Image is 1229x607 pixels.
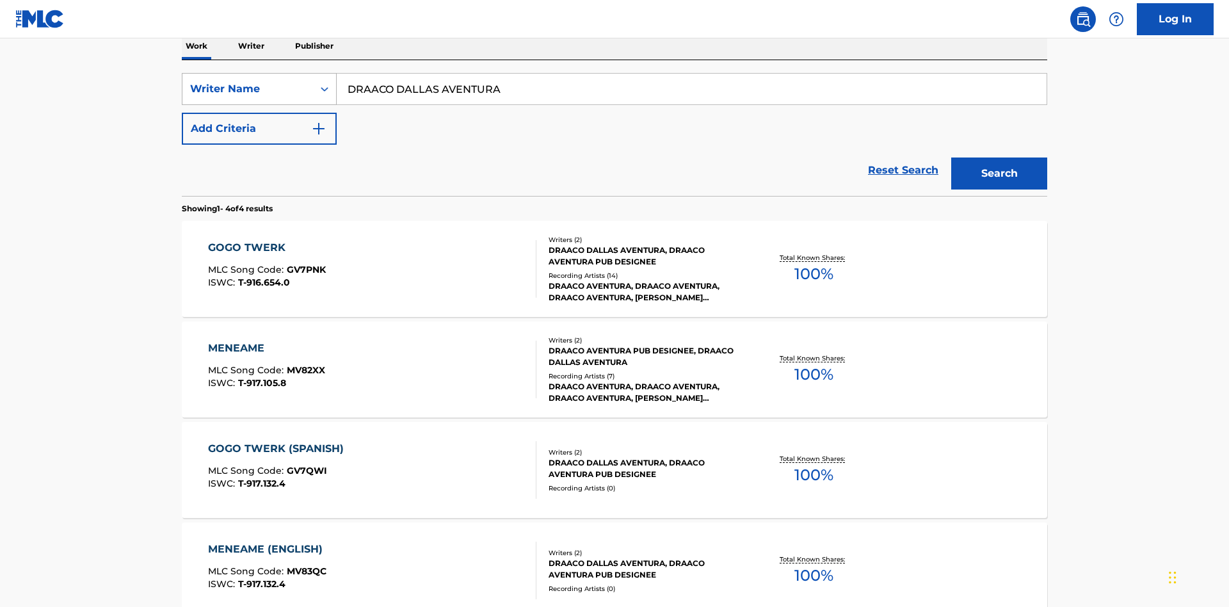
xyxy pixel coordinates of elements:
[794,263,833,286] span: 100 %
[208,364,287,376] span: MLC Song Code :
[862,156,945,184] a: Reset Search
[1169,558,1177,597] div: Drag
[182,221,1047,317] a: GOGO TWERKMLC Song Code:GV7PNKISWC:T-916.654.0Writers (2)DRAACO DALLAS AVENTURA, DRAACO AVENTURA ...
[208,478,238,489] span: ISWC :
[287,465,327,476] span: GV7QWI
[182,422,1047,518] a: GOGO TWERK (SPANISH)MLC Song Code:GV7QWIISWC:T-917.132.4Writers (2)DRAACO DALLAS AVENTURA, DRAACO...
[15,10,65,28] img: MLC Logo
[549,271,742,280] div: Recording Artists ( 14 )
[549,371,742,381] div: Recording Artists ( 7 )
[208,264,287,275] span: MLC Song Code :
[780,253,848,263] p: Total Known Shares:
[287,364,325,376] span: MV82XX
[208,441,350,457] div: GOGO TWERK (SPANISH)
[549,558,742,581] div: DRAACO DALLAS AVENTURA, DRAACO AVENTURA PUB DESIGNEE
[208,277,238,288] span: ISWC :
[287,264,326,275] span: GV7PNK
[951,158,1047,190] button: Search
[291,33,337,60] p: Publisher
[182,203,273,214] p: Showing 1 - 4 of 4 results
[1070,6,1096,32] a: Public Search
[780,353,848,363] p: Total Known Shares:
[1165,546,1229,607] iframe: Chat Widget
[1137,3,1214,35] a: Log In
[208,465,287,476] span: MLC Song Code :
[549,483,742,493] div: Recording Artists ( 0 )
[208,341,325,356] div: MENEAME
[549,548,742,558] div: Writers ( 2 )
[238,377,286,389] span: T-917.105.8
[549,584,742,594] div: Recording Artists ( 0 )
[794,564,833,587] span: 100 %
[182,321,1047,417] a: MENEAMEMLC Song Code:MV82XXISWC:T-917.105.8Writers (2)DRAACO AVENTURA PUB DESIGNEE, DRAACO DALLAS...
[1104,6,1129,32] div: Help
[794,363,833,386] span: 100 %
[549,457,742,480] div: DRAACO DALLAS AVENTURA, DRAACO AVENTURA PUB DESIGNEE
[549,235,742,245] div: Writers ( 2 )
[1075,12,1091,27] img: search
[549,245,742,268] div: DRAACO DALLAS AVENTURA, DRAACO AVENTURA PUB DESIGNEE
[190,81,305,97] div: Writer Name
[549,381,742,404] div: DRAACO AVENTURA, DRAACO AVENTURA, DRAACO AVENTURA, [PERSON_NAME] AVENTURA, DRAACO AVENTURA
[208,542,329,557] div: MENEAME (ENGLISH)
[311,121,326,136] img: 9d2ae6d4665cec9f34b9.svg
[549,345,742,368] div: DRAACO AVENTURA PUB DESIGNEE, DRAACO DALLAS AVENTURA
[238,277,290,288] span: T-916.654.0
[234,33,268,60] p: Writer
[780,454,848,464] p: Total Known Shares:
[549,336,742,345] div: Writers ( 2 )
[780,554,848,564] p: Total Known Shares:
[287,565,326,577] span: MV83QC
[208,565,287,577] span: MLC Song Code :
[182,33,211,60] p: Work
[208,377,238,389] span: ISWC :
[182,73,1047,196] form: Search Form
[238,478,285,489] span: T-917.132.4
[208,240,326,255] div: GOGO TWERK
[208,578,238,590] span: ISWC :
[549,448,742,457] div: Writers ( 2 )
[238,578,285,590] span: T-917.132.4
[1109,12,1124,27] img: help
[182,113,337,145] button: Add Criteria
[794,464,833,487] span: 100 %
[549,280,742,303] div: DRAACO AVENTURA, DRAACO AVENTURA, DRAACO AVENTURA, [PERSON_NAME] AVENTURA, DRAACO AVENTURA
